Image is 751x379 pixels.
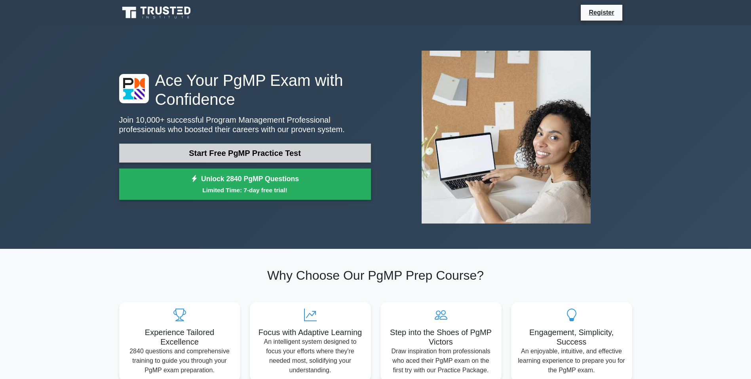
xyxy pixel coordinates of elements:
a: Unlock 2840 PgMP QuestionsLimited Time: 7-day free trial! [119,169,371,200]
a: Register [584,8,619,17]
h5: Engagement, Simplicity, Success [517,328,626,347]
p: 2840 questions and comprehensive training to guide you through your PgMP exam preparation. [125,347,234,375]
p: Draw inspiration from professionals who aced their PgMP exam on the first try with our Practice P... [387,347,495,375]
a: Start Free PgMP Practice Test [119,144,371,163]
small: Limited Time: 7-day free trial! [129,186,361,195]
p: Join 10,000+ successful Program Management Professional professionals who boosted their careers w... [119,115,371,134]
h5: Step into the Shoes of PgMP Victors [387,328,495,347]
h2: Why Choose Our PgMP Prep Course? [119,268,632,283]
h5: Experience Tailored Excellence [125,328,234,347]
h5: Focus with Adaptive Learning [256,328,365,337]
h1: Ace Your PgMP Exam with Confidence [119,71,371,109]
p: An enjoyable, intuitive, and effective learning experience to prepare you for the PgMP exam. [517,347,626,375]
p: An intelligent system designed to focus your efforts where they're needed most, solidifying your ... [256,337,365,375]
